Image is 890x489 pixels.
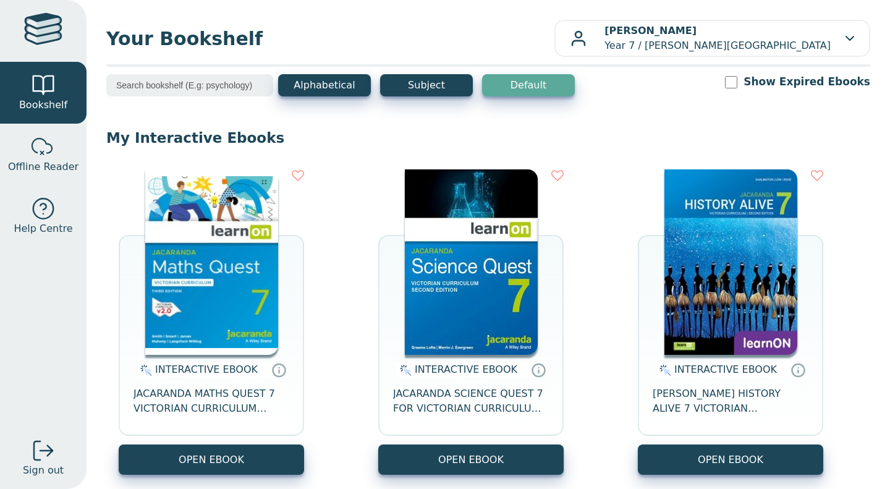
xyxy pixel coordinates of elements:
[14,221,72,236] span: Help Centre
[133,386,289,416] span: JACARANDA MATHS QUEST 7 VICTORIAN CURRICULUM LEARNON EBOOK 3E
[8,159,78,174] span: Offline Reader
[790,362,805,377] a: Interactive eBooks are accessed online via the publisher’s portal. They contain interactive resou...
[415,364,517,375] span: INTERACTIVE EBOOK
[604,25,697,36] b: [PERSON_NAME]
[23,463,64,478] span: Sign out
[664,169,797,355] img: d4781fba-7f91-e911-a97e-0272d098c78b.jpg
[380,74,473,96] button: Subject
[106,74,273,96] input: Search bookshelf (E.g: psychology)
[396,363,412,378] img: interactive.svg
[106,129,870,147] p: My Interactive Ebooks
[393,386,549,416] span: JACARANDA SCIENCE QUEST 7 FOR VICTORIAN CURRICULUM LEARNON 2E EBOOK
[656,363,671,378] img: interactive.svg
[482,74,575,96] button: Default
[554,20,870,57] button: [PERSON_NAME]Year 7 / [PERSON_NAME][GEOGRAPHIC_DATA]
[119,444,304,475] button: OPEN EBOOK
[531,362,546,377] a: Interactive eBooks are accessed online via the publisher’s portal. They contain interactive resou...
[744,74,870,90] label: Show Expired Ebooks
[106,25,554,53] span: Your Bookshelf
[137,363,152,378] img: interactive.svg
[145,169,278,355] img: b87b3e28-4171-4aeb-a345-7fa4fe4e6e25.jpg
[653,386,808,416] span: [PERSON_NAME] HISTORY ALIVE 7 VICTORIAN CURRICULUM LEARNON EBOOK 2E
[155,364,258,375] span: INTERACTIVE EBOOK
[378,444,564,475] button: OPEN EBOOK
[19,98,67,113] span: Bookshelf
[278,74,371,96] button: Alphabetical
[405,169,538,355] img: 329c5ec2-5188-ea11-a992-0272d098c78b.jpg
[674,364,777,375] span: INTERACTIVE EBOOK
[638,444,823,475] button: OPEN EBOOK
[271,362,286,377] a: Interactive eBooks are accessed online via the publisher’s portal. They contain interactive resou...
[604,23,831,53] p: Year 7 / [PERSON_NAME][GEOGRAPHIC_DATA]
